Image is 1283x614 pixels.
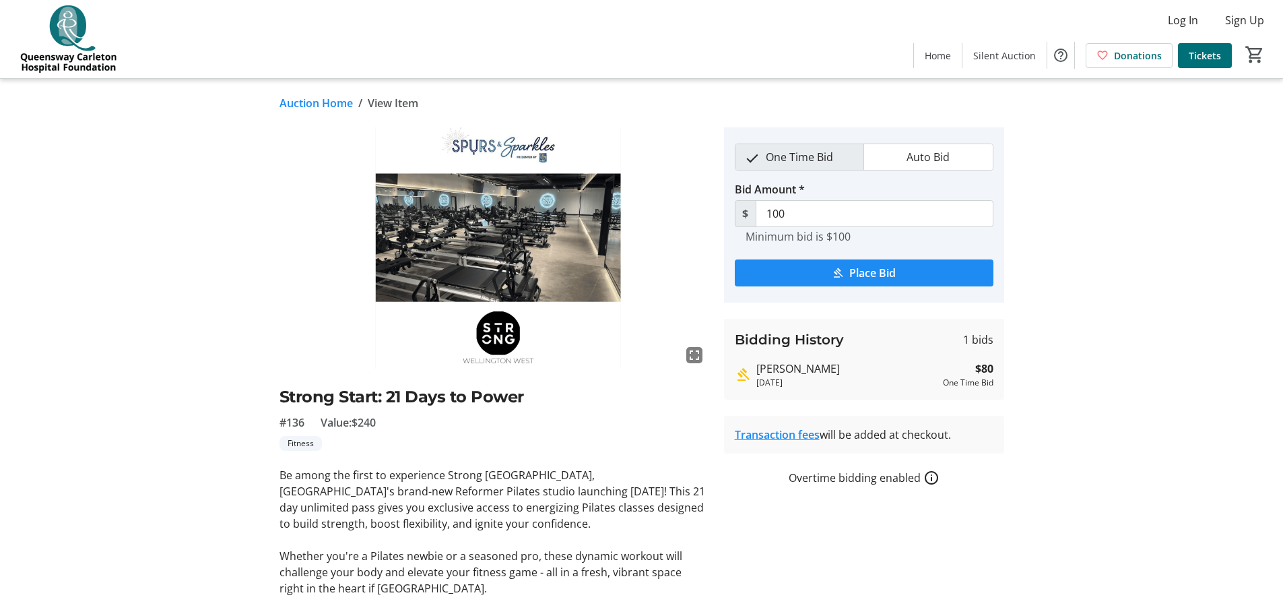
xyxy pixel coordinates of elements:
a: Home [914,43,962,68]
span: One Time Bid [758,144,841,170]
div: [PERSON_NAME] [756,361,937,377]
span: Place Bid [849,265,896,281]
div: will be added at checkout. [735,427,993,443]
img: QCH Foundation's Logo [8,5,128,73]
div: [DATE] [756,377,937,389]
span: Auto Bid [898,144,958,170]
span: 1 bids [963,332,993,348]
mat-icon: Highest bid [735,367,751,383]
div: Overtime bidding enabled [724,470,1004,486]
span: #136 [279,415,304,431]
p: Whether you're a Pilates newbie or a seasoned pro, these dynamic workout will challenge your body... [279,548,708,596]
span: Log In [1168,12,1198,28]
span: Sign Up [1225,12,1264,28]
p: Be among the first to experience Strong [GEOGRAPHIC_DATA], [GEOGRAPHIC_DATA]'s brand-new Reformer... [279,467,708,532]
span: Tickets [1189,49,1221,63]
span: View Item [368,95,418,111]
h2: Strong Start: 21 Days to Power [279,385,708,409]
button: Help [1047,42,1074,69]
button: Cart [1243,42,1267,67]
div: One Time Bid [943,377,993,389]
span: Home [925,49,951,63]
label: Bid Amount * [735,181,805,197]
a: Donations [1086,43,1173,68]
tr-hint: Minimum bid is $100 [746,230,851,243]
button: Place Bid [735,259,993,286]
h3: Bidding History [735,330,844,350]
span: Silent Auction [973,49,1036,63]
a: Transaction fees [735,427,820,442]
button: Log In [1157,9,1209,31]
img: Image [279,127,708,369]
strong: $80 [975,361,993,377]
a: Auction Home [279,95,353,111]
span: Value: $240 [321,415,376,431]
a: Silent Auction [962,43,1047,68]
span: $ [735,200,756,227]
mat-icon: fullscreen [686,347,702,363]
a: Tickets [1178,43,1232,68]
span: / [358,95,362,111]
span: Donations [1114,49,1162,63]
a: How overtime bidding works for silent auctions [923,470,940,486]
button: Sign Up [1214,9,1275,31]
tr-label-badge: Fitness [279,436,322,451]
